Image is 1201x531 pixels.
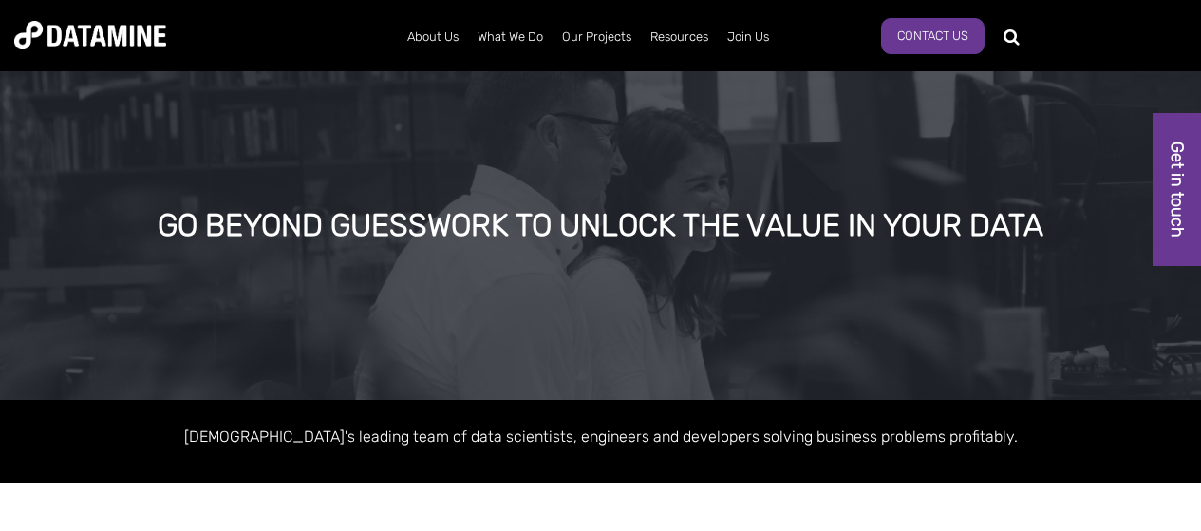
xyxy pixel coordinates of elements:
[553,12,641,62] a: Our Projects
[468,12,553,62] a: What We Do
[718,12,779,62] a: Join Us
[881,18,985,54] a: Contact Us
[60,424,1142,449] p: [DEMOGRAPHIC_DATA]'s leading team of data scientists, engineers and developers solving business p...
[14,21,166,49] img: Datamine
[398,12,468,62] a: About Us
[641,12,718,62] a: Resources
[144,209,1057,243] div: GO BEYOND GUESSWORK TO UNLOCK THE VALUE IN YOUR DATA
[1153,113,1201,266] a: Get in touch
